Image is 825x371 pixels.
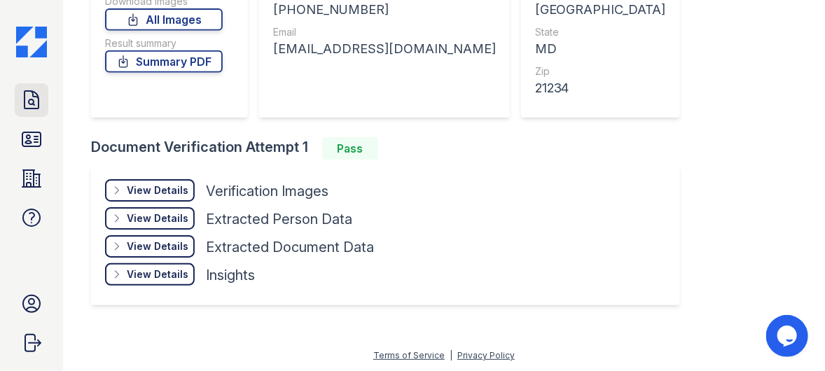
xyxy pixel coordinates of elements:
div: MD [535,39,666,59]
div: Zip [535,64,666,78]
div: View Details [127,211,188,225]
div: Insights [206,265,255,285]
iframe: chat widget [766,315,811,357]
a: Privacy Policy [457,350,515,360]
div: [EMAIL_ADDRESS][DOMAIN_NAME] [273,39,496,59]
div: Document Verification Attempt 1 [91,137,691,160]
div: | [450,350,452,360]
div: Extracted Document Data [206,237,374,257]
a: All Images [105,8,223,31]
div: Email [273,25,496,39]
div: View Details [127,183,188,197]
a: Summary PDF [105,50,223,73]
div: View Details [127,239,188,253]
div: Verification Images [206,181,328,201]
div: Pass [322,137,378,160]
img: CE_Icon_Blue-c292c112584629df590d857e76928e9f676e5b41ef8f769ba2f05ee15b207248.png [16,27,47,57]
a: Terms of Service [373,350,445,360]
div: 21234 [535,78,666,98]
div: Result summary [105,36,223,50]
div: View Details [127,267,188,281]
div: Extracted Person Data [206,209,352,229]
div: State [535,25,666,39]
